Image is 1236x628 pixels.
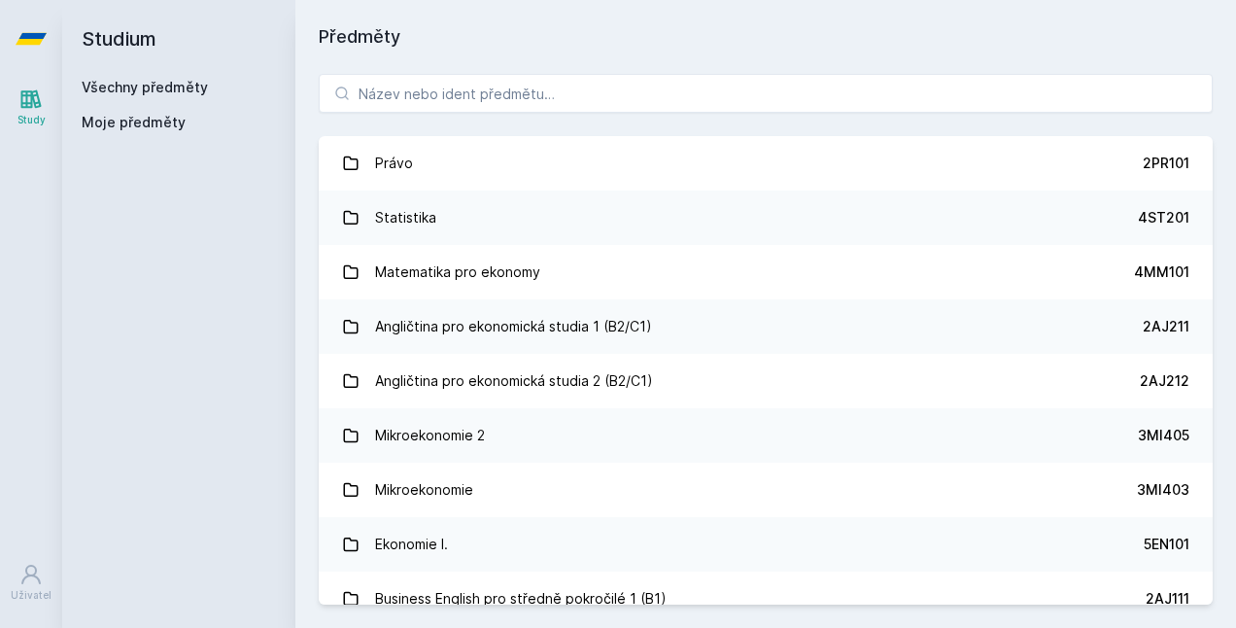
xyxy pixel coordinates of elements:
a: Study [4,78,58,137]
a: Mikroekonomie 2 3MI405 [319,408,1213,463]
div: 2AJ212 [1140,371,1189,391]
div: Mikroekonomie 2 [375,416,485,455]
a: Matematika pro ekonomy 4MM101 [319,245,1213,299]
a: Všechny předměty [82,79,208,95]
a: Angličtina pro ekonomická studia 1 (B2/C1) 2AJ211 [319,299,1213,354]
div: Statistika [375,198,436,237]
a: Angličtina pro ekonomická studia 2 (B2/C1) 2AJ212 [319,354,1213,408]
div: 5EN101 [1144,535,1189,554]
div: Uživatel [11,588,51,603]
div: 3MI403 [1137,480,1189,500]
h1: Předměty [319,23,1213,51]
div: Právo [375,144,413,183]
a: Business English pro středně pokročilé 1 (B1) 2AJ111 [319,572,1213,626]
div: Business English pro středně pokročilé 1 (B1) [375,579,667,618]
a: Statistika 4ST201 [319,191,1213,245]
div: Study [17,113,46,127]
div: 2AJ211 [1143,317,1189,336]
span: Moje předměty [82,113,186,132]
a: Právo 2PR101 [319,136,1213,191]
div: 4MM101 [1134,262,1189,282]
input: Název nebo ident předmětu… [319,74,1213,113]
a: Ekonomie I. 5EN101 [319,517,1213,572]
div: 2PR101 [1143,154,1189,173]
div: 2AJ111 [1146,589,1189,609]
a: Uživatel [4,553,58,612]
a: Mikroekonomie 3MI403 [319,463,1213,517]
div: Ekonomie I. [375,525,448,564]
div: Matematika pro ekonomy [375,253,540,292]
div: 3MI405 [1138,426,1189,445]
div: Angličtina pro ekonomická studia 2 (B2/C1) [375,362,653,401]
div: Mikroekonomie [375,471,473,509]
div: 4ST201 [1138,208,1189,227]
div: Angličtina pro ekonomická studia 1 (B2/C1) [375,307,652,346]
